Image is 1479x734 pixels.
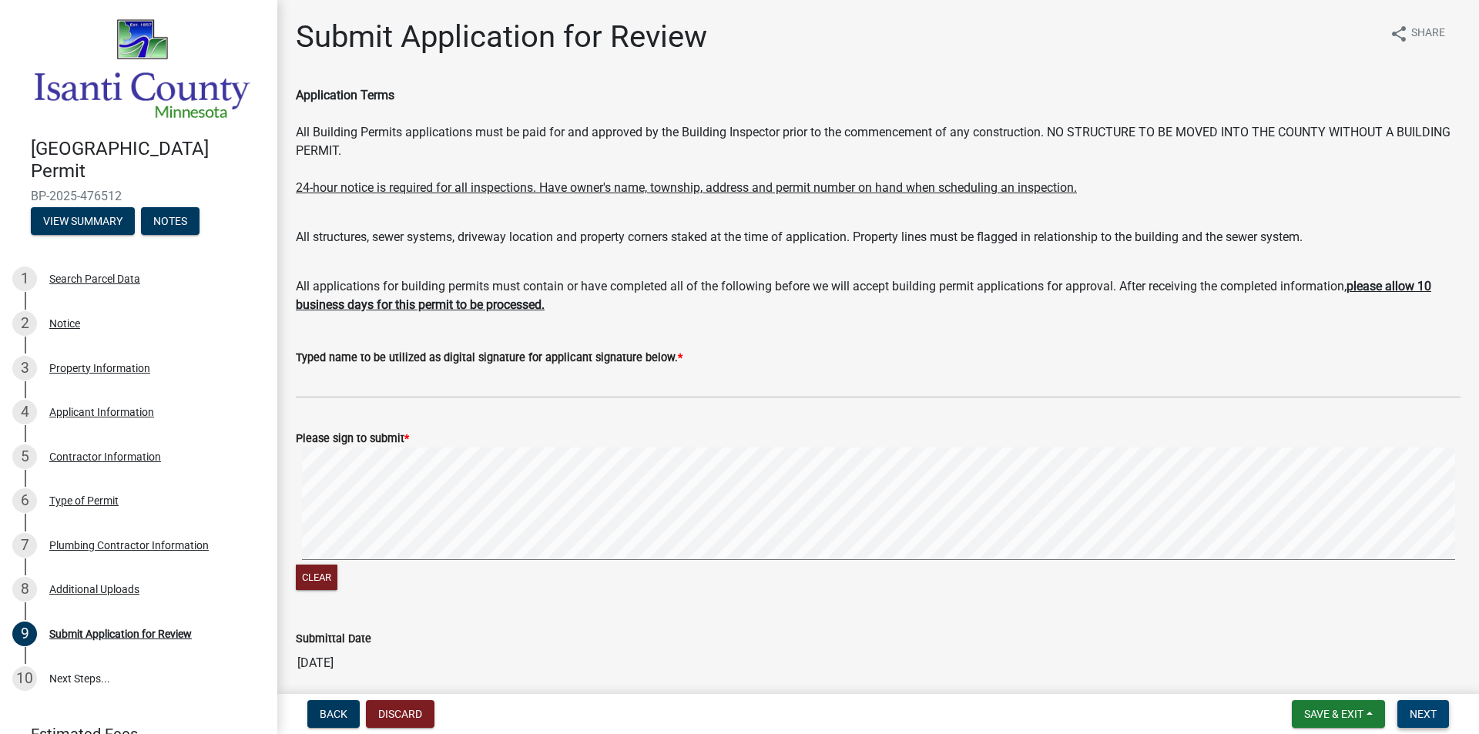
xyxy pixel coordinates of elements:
button: View Summary [31,207,135,235]
div: 1 [12,266,37,291]
div: 3 [12,356,37,380]
span: Save & Exit [1304,708,1363,720]
b: Application Terms [296,88,394,102]
span: Back [320,708,347,720]
div: All Building Permits applications must be paid for and approved by the Building Inspector prior t... [296,86,1461,197]
img: Isanti County, Minnesota [31,16,253,122]
div: Submit Application for Review [49,628,192,639]
div: Notice [49,318,80,329]
label: Please sign to submit [296,434,409,444]
div: 10 [12,666,37,691]
div: Property Information [49,363,150,374]
div: 2 [12,311,37,336]
wm-modal-confirm: Summary [31,216,135,228]
div: Plumbing Contractor Information [49,540,209,551]
span: Share [1411,25,1445,43]
button: Clear [296,565,337,590]
div: 7 [12,533,37,558]
button: Discard [366,700,434,728]
button: shareShare [1377,18,1457,49]
div: 9 [12,622,37,646]
div: Type of Permit [49,495,119,506]
label: Submittal Date [296,634,371,645]
div: Search Parcel Data [49,273,140,284]
h4: [GEOGRAPHIC_DATA] Permit [31,138,265,183]
div: 5 [12,444,37,469]
button: Notes [141,207,200,235]
label: Typed name to be utilized as digital signature for applicant signature below. [296,353,682,364]
wm-modal-confirm: Notes [141,216,200,228]
div: Applicant Information [49,407,154,417]
div: 8 [12,577,37,602]
i: share [1390,25,1408,43]
div: 4 [12,400,37,424]
h1: Submit Application for Review [296,18,707,55]
button: Next [1397,700,1449,728]
span: Next [1410,708,1437,720]
button: Back [307,700,360,728]
div: 6 [12,488,37,513]
span: BP-2025-476512 [31,189,246,203]
button: Save & Exit [1292,700,1385,728]
div: All applications for building permits must contain or have completed all of the following before ... [296,259,1461,314]
u: 24-hour notice is required for all inspections. Have owner's name, township, address and permit n... [296,180,1077,195]
div: All structures, sewer systems, driveway location and property corners staked at the time of appli... [296,209,1461,246]
div: Additional Uploads [49,584,139,595]
div: Contractor Information [49,451,161,462]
